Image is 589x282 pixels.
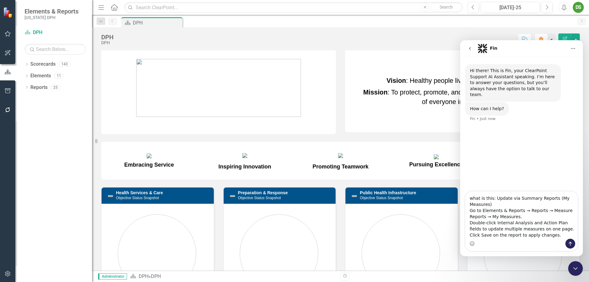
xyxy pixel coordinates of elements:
[351,192,358,200] img: Not Defined
[59,62,71,67] div: 143
[116,196,159,200] small: Objective Status Snapshot
[107,192,114,200] img: Not Defined
[363,89,562,105] span: : To protect, promote, and improve the health and well-being of everyone in [US_STATE].
[30,84,48,91] a: Reports
[25,29,86,36] a: DPH
[101,41,114,45] div: DPH
[218,164,271,170] span: Inspiring Innovation
[124,162,174,168] span: Embracing Service
[101,34,114,41] div: DPH
[139,273,148,279] a: DPH
[147,153,152,158] img: mceclip9.png
[151,273,161,279] div: DPH
[25,15,79,20] small: [US_STATE] DPH
[440,5,453,10] span: Search
[573,2,584,13] button: DS
[360,190,416,195] a: Public Health Infrastructure
[3,7,14,18] img: ClearPoint Strategy
[25,8,79,15] span: Elements & Reports
[130,273,336,280] div: »
[360,196,403,200] small: Objective Status Snapshot
[387,77,406,84] strong: Vision
[363,89,387,96] strong: Mission
[30,61,56,68] a: Scorecards
[431,3,461,12] button: Search
[30,72,51,79] a: Elements
[124,2,463,13] input: Search ClearPoint...
[116,190,163,195] a: Health Services & Care
[51,85,60,90] div: 25
[242,153,247,158] img: mceclip10.png
[229,192,236,200] img: Not Defined
[133,19,181,27] div: DPH
[98,273,127,280] span: Administrator
[434,154,439,159] img: mceclip12.png
[238,190,288,195] a: Preparation & Response
[313,164,369,170] span: Promoting Teamwork
[238,196,281,200] small: Objective Status Snapshot
[460,40,583,256] iframe: Intercom live chat
[338,153,343,158] img: mceclip11.png
[387,77,538,84] span: : Healthy people living in healthy communities
[483,4,537,11] div: [DATE]-25
[481,2,540,13] button: [DATE]-25
[409,153,463,168] span: Pursuing Excellence
[25,44,86,55] input: Search Below...
[54,73,64,79] div: 11
[568,261,583,276] iframe: Intercom live chat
